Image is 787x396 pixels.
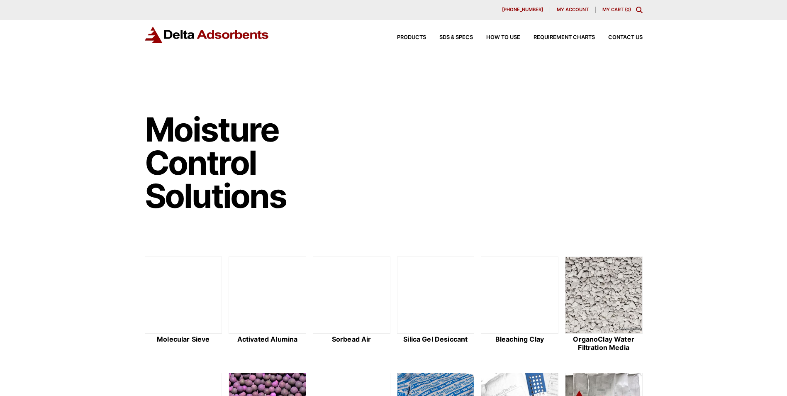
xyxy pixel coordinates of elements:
[626,7,629,12] span: 0
[313,335,390,343] h2: Sorbead Air
[550,7,596,13] a: My account
[439,35,473,40] span: SDS & SPECS
[486,35,520,40] span: How to Use
[229,257,306,353] a: Activated Alumina
[313,63,643,230] img: Image
[313,257,390,353] a: Sorbead Air
[481,335,558,343] h2: Bleaching Clay
[608,35,643,40] span: Contact Us
[145,27,269,43] img: Delta Adsorbents
[145,113,305,213] h1: Moisture Control Solutions
[145,257,222,353] a: Molecular Sieve
[565,335,643,351] h2: OrganoClay Water Filtration Media
[602,7,631,12] a: My Cart (0)
[397,257,475,353] a: Silica Gel Desiccant
[384,35,426,40] a: Products
[473,35,520,40] a: How to Use
[397,335,475,343] h2: Silica Gel Desiccant
[426,35,473,40] a: SDS & SPECS
[557,7,589,12] span: My account
[502,7,543,12] span: [PHONE_NUMBER]
[565,257,643,353] a: OrganoClay Water Filtration Media
[229,335,306,343] h2: Activated Alumina
[145,335,222,343] h2: Molecular Sieve
[595,35,643,40] a: Contact Us
[636,7,643,13] div: Toggle Modal Content
[481,257,558,353] a: Bleaching Clay
[520,35,595,40] a: Requirement Charts
[495,7,550,13] a: [PHONE_NUMBER]
[534,35,595,40] span: Requirement Charts
[397,35,426,40] span: Products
